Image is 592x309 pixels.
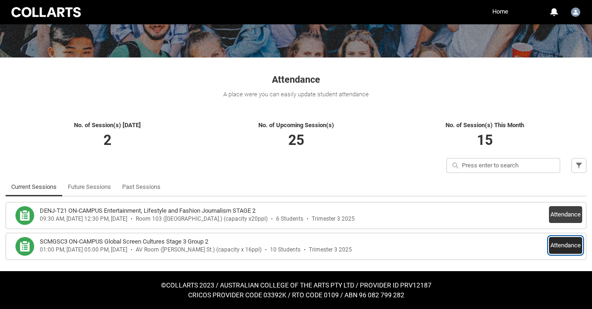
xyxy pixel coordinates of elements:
[40,206,256,216] h3: DENJ-T21 ON-CAMPUS Entertainment, Lifestyle and Fashion Journalism STAGE 2
[62,178,117,196] li: Future Sessions
[446,158,560,173] input: Press enter to search
[477,132,493,148] span: 15
[288,132,304,148] span: 25
[270,246,300,253] div: 10 Students
[74,122,141,129] span: No. of Session(s) [DATE]
[571,158,586,173] button: Filter
[103,132,111,148] span: 2
[446,122,524,129] span: No. of Session(s) This Month
[549,206,582,223] button: Attendance
[276,216,303,223] div: 6 Students
[40,246,127,253] div: 01:00 PM, [DATE] 05:00 PM, [DATE]
[136,246,262,253] div: AV Room ([PERSON_NAME] St.) (capacity x 16ppl)
[122,178,161,196] a: Past Sessions
[571,7,580,17] img: Faculty.jwilson
[569,4,583,19] button: User Profile Faculty.jwilson
[6,178,62,196] li: Current Sessions
[11,178,57,196] a: Current Sessions
[272,74,320,85] span: Attendance
[549,237,582,254] button: Attendance
[309,246,352,253] div: Trimester 3 2025
[40,216,127,223] div: 09:30 AM, [DATE] 12:30 PM, [DATE]
[312,216,355,223] div: Trimester 3 2025
[117,178,166,196] li: Past Sessions
[40,237,208,246] h3: SCMGSC3 ON-CAMPUS Global Screen Cultures Stage 3 Group 2
[6,90,586,99] div: A place were you can easily update student attendance
[490,5,511,19] a: Home
[68,178,111,196] a: Future Sessions
[136,216,268,223] div: Room 103 ([GEOGRAPHIC_DATA].) (capacity x20ppl)
[258,122,334,129] span: No. of Upcoming Session(s)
